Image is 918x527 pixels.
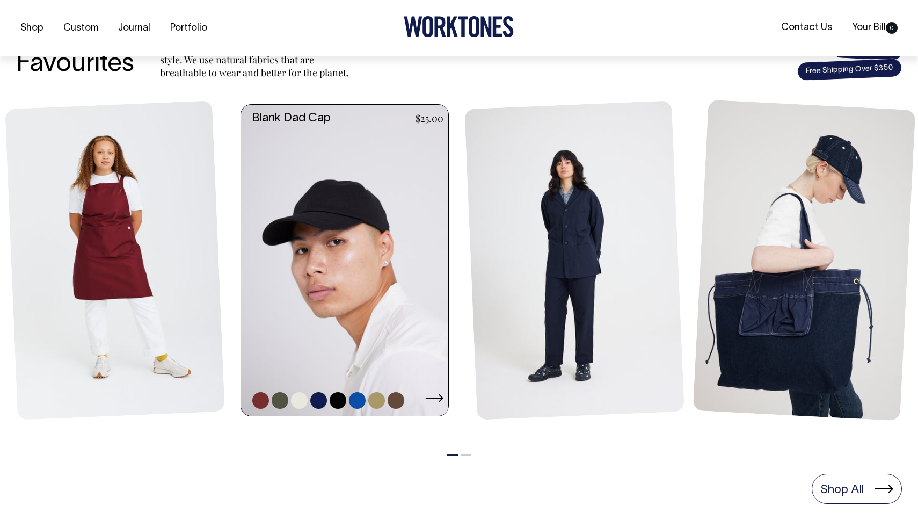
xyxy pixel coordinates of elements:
[160,40,353,79] p: Ready-to-wear pieces made for service and style. We use natural fabrics that are breathable to we...
[848,19,902,37] a: Your Bill0
[797,58,902,81] span: Free Shipping Over $350
[693,100,916,421] img: Store Bag
[114,19,155,37] a: Journal
[812,474,902,504] a: Shop All
[166,19,212,37] a: Portfolio
[777,19,836,37] a: Contact Us
[461,454,471,456] button: 2 of 2
[59,19,103,37] a: Custom
[16,19,48,37] a: Shop
[464,100,684,420] img: Unstructured Blazer
[886,22,898,34] span: 0
[5,100,225,420] img: Mo Apron
[447,454,458,456] button: 1 of 2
